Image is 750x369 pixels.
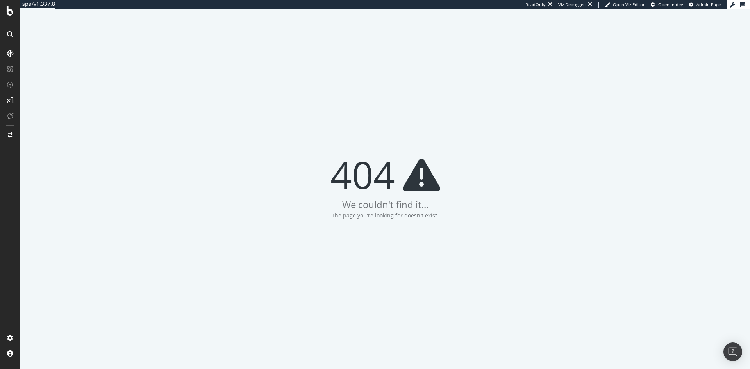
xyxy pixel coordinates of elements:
[658,2,683,7] span: Open in dev
[525,2,546,8] div: ReadOnly:
[332,212,439,219] div: The page you're looking for doesn't exist.
[689,2,721,8] a: Admin Page
[558,2,586,8] div: Viz Debugger:
[696,2,721,7] span: Admin Page
[723,342,742,361] div: Open Intercom Messenger
[613,2,645,7] span: Open Viz Editor
[342,198,429,211] div: We couldn't find it...
[605,2,645,8] a: Open Viz Editor
[651,2,683,8] a: Open in dev
[330,155,440,194] div: 404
